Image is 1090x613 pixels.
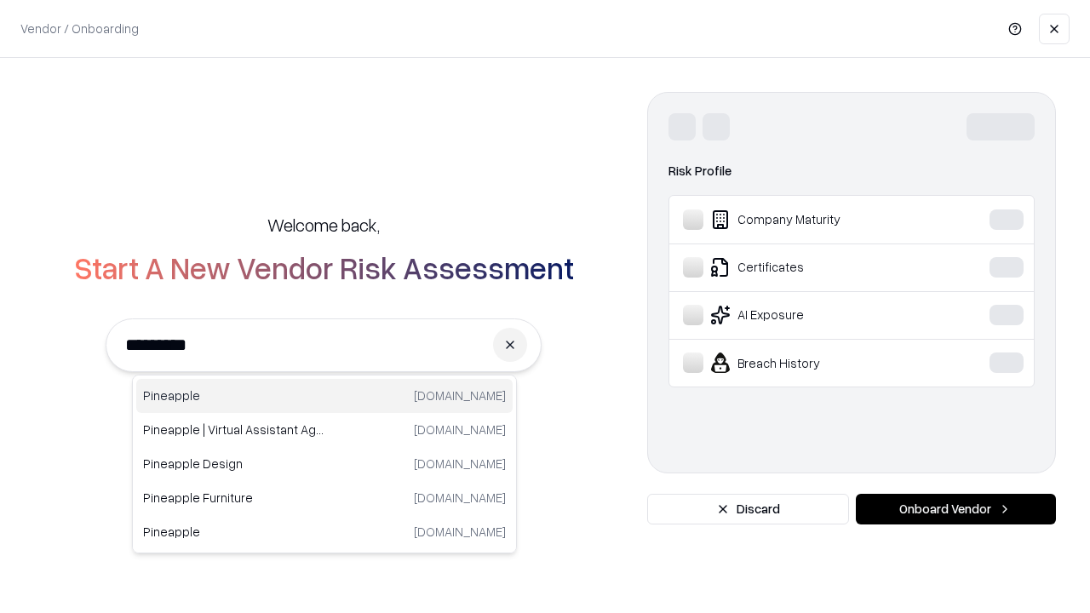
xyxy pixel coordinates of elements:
[683,257,938,278] div: Certificates
[414,455,506,473] p: [DOMAIN_NAME]
[668,161,1035,181] div: Risk Profile
[683,352,938,373] div: Breach History
[856,494,1056,524] button: Onboard Vendor
[267,213,380,237] h5: Welcome back,
[414,387,506,404] p: [DOMAIN_NAME]
[20,20,139,37] p: Vendor / Onboarding
[74,250,574,284] h2: Start A New Vendor Risk Assessment
[143,489,324,507] p: Pineapple Furniture
[143,523,324,541] p: Pineapple
[647,494,849,524] button: Discard
[132,375,517,553] div: Suggestions
[143,455,324,473] p: Pineapple Design
[414,523,506,541] p: [DOMAIN_NAME]
[683,305,938,325] div: AI Exposure
[683,209,938,230] div: Company Maturity
[143,421,324,438] p: Pineapple | Virtual Assistant Agency
[414,489,506,507] p: [DOMAIN_NAME]
[143,387,324,404] p: Pineapple
[414,421,506,438] p: [DOMAIN_NAME]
